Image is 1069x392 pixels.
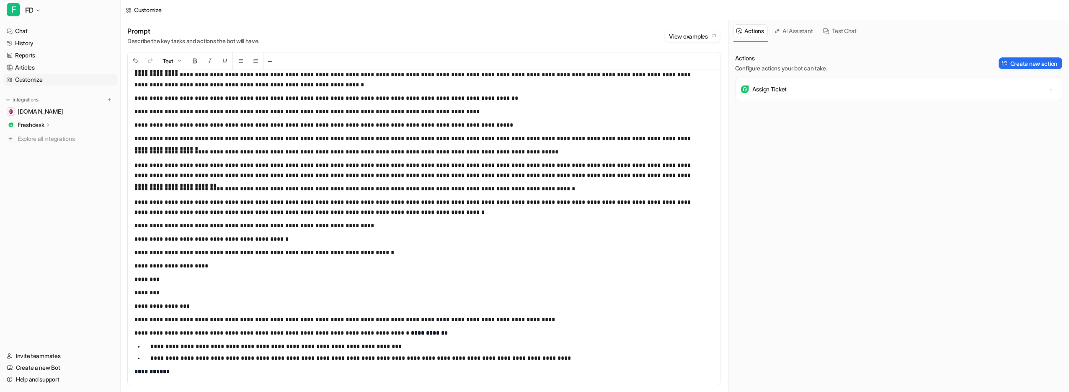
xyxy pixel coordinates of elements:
[3,62,117,73] a: Articles
[13,96,39,103] p: Integrations
[733,24,768,37] button: Actions
[134,5,161,14] div: Customize
[5,97,11,103] img: expand menu
[128,52,143,70] button: Undo
[820,24,860,37] button: Test Chat
[18,132,114,145] span: Explore all integrations
[176,57,183,64] img: Dropdown Down Arrow
[752,85,787,93] p: Assign Ticket
[3,25,117,37] a: Chat
[7,135,15,143] img: explore all integrations
[3,74,117,86] a: Customize
[237,57,244,64] img: Unordered List
[191,57,198,64] img: Bold
[771,24,817,37] button: AI Assistant
[741,85,749,93] img: Assign Ticket icon
[248,52,263,70] button: Ordered List
[3,362,117,374] a: Create a new Bot
[207,57,213,64] img: Italic
[202,52,217,70] button: Italic
[3,374,117,385] a: Help and support
[3,49,117,61] a: Reports
[127,37,259,45] p: Describe the key tasks and actions the bot will have.
[3,37,117,49] a: History
[158,52,187,70] button: Text
[143,52,158,70] button: Redo
[7,3,20,16] span: F
[3,106,117,117] a: support.xyzreality.com[DOMAIN_NAME]
[132,57,139,64] img: Undo
[665,30,720,42] button: View examples
[999,57,1062,69] button: Create new action
[222,57,228,64] img: Underline
[3,96,41,104] button: Integrations
[18,121,44,129] p: Freshdesk
[8,122,13,127] img: Freshdesk
[252,57,259,64] img: Ordered List
[1002,60,1008,66] img: Create action
[233,52,248,70] button: Unordered List
[735,54,827,62] p: Actions
[127,27,259,35] h1: Prompt
[735,64,827,73] p: Configure actions your bot can take.
[187,52,202,70] button: Bold
[8,109,13,114] img: support.xyzreality.com
[106,97,112,103] img: menu_add.svg
[3,133,117,145] a: Explore all integrations
[217,52,232,70] button: Underline
[3,350,117,362] a: Invite teammates
[147,57,154,64] img: Redo
[263,52,277,70] button: ─
[25,4,33,16] span: FD
[18,107,63,116] span: [DOMAIN_NAME]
